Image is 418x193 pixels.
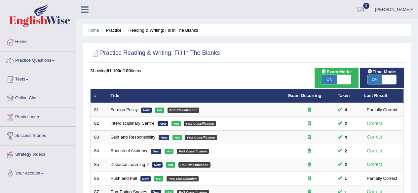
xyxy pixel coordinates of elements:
span: You can still take this question [342,161,350,168]
a: Home [0,33,76,49]
a: Interdisciplinary Centre [111,121,155,126]
li: Practice [100,27,121,33]
b: 81-100 [107,68,120,73]
span: ON [367,75,382,84]
div: Exam occurring question [288,162,330,168]
div: Partially Correct [364,106,400,113]
a: Distance Learning 2 [111,162,149,167]
li: Reading & Writing: Fill In The Blanks [123,27,198,33]
h2: Practice Reading & Writing: Fill In The Blanks [90,48,220,58]
em: PoS Classification [178,162,210,168]
span: Time Mode: [365,68,399,75]
em: Hot [154,176,163,181]
em: New [159,135,169,140]
em: New [158,121,168,126]
em: Hot [155,108,164,113]
th: Title [107,89,285,103]
em: New [140,176,151,181]
em: New [152,162,163,168]
a: Guilt and Responsibility [111,135,156,140]
a: Exam Occurring [288,93,321,98]
span: You can still take this question [342,147,350,154]
span: 0 [363,3,370,9]
a: Strategy Videos [0,145,76,162]
em: PoS Classification [167,176,199,181]
td: 86 [91,172,107,185]
td: 81 [91,103,107,117]
div: Exam occurring question [288,107,330,113]
span: Exam Mode: [319,68,355,75]
a: Success Stories [0,127,76,143]
td: 82 [91,117,107,131]
span: You can still take this question [342,120,350,127]
td: 84 [91,144,107,158]
td: 85 [91,158,107,172]
th: Taken [334,89,361,103]
a: Tests [0,70,76,87]
a: Predictions [0,108,76,124]
b: 100 [124,68,131,73]
div: Exam occurring question [288,134,330,141]
em: PoS Classification [168,108,200,113]
th: # [91,89,107,103]
div: Correct [364,161,385,168]
a: Practice Questions [0,51,76,68]
div: Correct [364,147,385,155]
a: Online Class [0,89,76,106]
em: New [141,108,152,113]
td: 83 [91,130,107,144]
em: PoS Classification [177,149,209,154]
a: Home [88,28,99,33]
em: Hot [166,162,175,168]
span: You can still take this question [342,134,350,141]
a: Speech of Alchemy [111,148,147,153]
em: PoS Classification [184,121,216,126]
a: Foreign Policy [111,107,138,112]
span: You can still take this question [342,106,350,113]
span: You can still take this question [342,175,350,182]
div: Correct [364,120,385,127]
div: Show exams occurring in exams [315,68,359,88]
div: Exam occurring question [288,176,330,182]
span: ON [322,75,337,84]
div: Correct [364,133,385,141]
em: Hot [165,149,174,154]
div: Showing of items. [90,68,404,74]
a: Your Account [0,164,76,181]
th: Last Result [361,89,404,103]
em: Hot [171,121,181,126]
em: PoS Classification [185,135,217,140]
div: Exam occurring question [288,148,330,154]
em: New [151,149,161,154]
div: Partially Correct [364,175,400,182]
div: Exam occurring question [288,120,330,127]
a: Push and Pull [111,176,137,181]
em: Hot [172,135,182,140]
